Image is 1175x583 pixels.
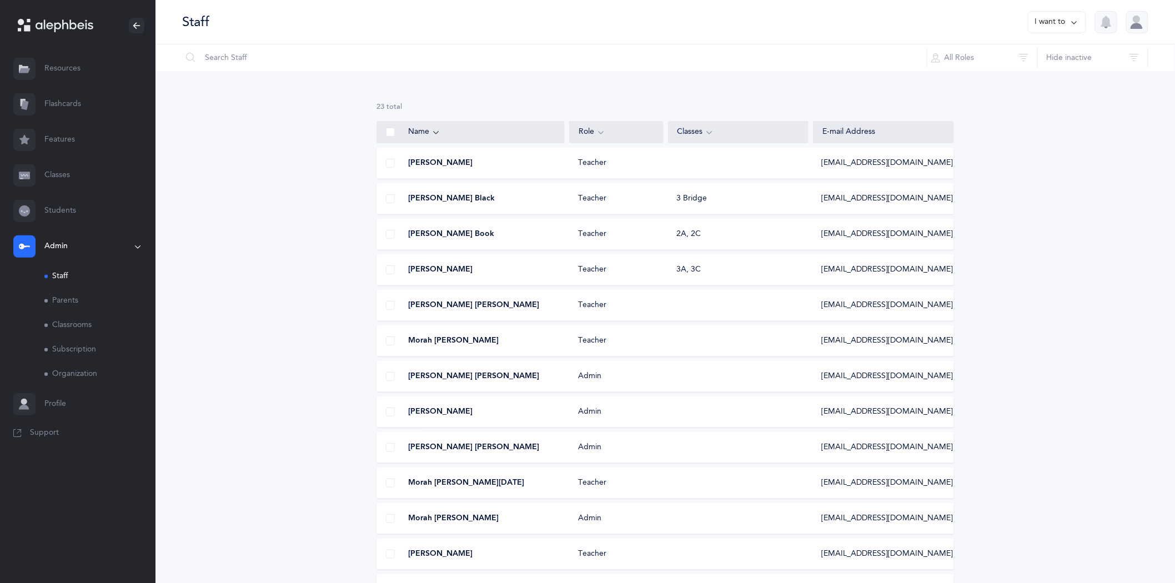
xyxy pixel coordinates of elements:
[408,442,539,453] span: [PERSON_NAME] [PERSON_NAME]
[569,193,663,204] div: Teacher
[579,126,654,138] div: Role
[386,103,402,110] span: total
[822,127,945,138] div: E-mail Address
[822,193,953,204] span: [EMAIL_ADDRESS][DOMAIN_NAME]
[677,264,701,275] div: 3A, 3C
[569,335,663,346] div: Teacher
[677,126,800,138] div: Classes
[408,158,473,169] span: [PERSON_NAME]
[822,300,953,311] span: [EMAIL_ADDRESS][DOMAIN_NAME]
[44,313,155,338] a: Classrooms
[822,335,953,346] span: [EMAIL_ADDRESS][DOMAIN_NAME]
[44,362,155,386] a: Organization
[30,428,59,439] span: Support
[569,371,663,382] div: Admin
[376,102,954,112] div: 23
[408,513,499,524] span: Morah [PERSON_NAME]
[408,406,473,418] span: [PERSON_NAME]
[408,229,494,240] span: [PERSON_NAME] Book
[569,442,663,453] div: Admin
[569,229,663,240] div: Teacher
[569,478,663,489] div: Teacher
[822,158,953,169] span: [EMAIL_ADDRESS][DOMAIN_NAME]
[927,44,1038,71] button: All Roles
[408,193,495,204] span: [PERSON_NAME] Black
[44,264,155,289] a: Staff
[569,549,663,560] div: Teacher
[408,478,524,489] span: Morah [PERSON_NAME][DATE]
[408,126,555,138] div: Name
[1028,11,1086,33] button: I want to
[44,338,155,362] a: Subscription
[569,264,663,275] div: Teacher
[822,442,953,453] span: [EMAIL_ADDRESS][DOMAIN_NAME]
[408,371,539,382] span: [PERSON_NAME] [PERSON_NAME]
[822,478,953,489] span: [EMAIL_ADDRESS][DOMAIN_NAME]
[569,300,663,311] div: Teacher
[822,229,953,240] span: [EMAIL_ADDRESS][DOMAIN_NAME]
[408,335,499,346] span: Morah [PERSON_NAME]
[182,44,927,71] input: Search Staff
[822,264,953,275] span: [EMAIL_ADDRESS][DOMAIN_NAME]
[822,549,953,560] span: [EMAIL_ADDRESS][DOMAIN_NAME]
[182,13,209,31] div: Staff
[677,229,701,240] div: 2A, 2C
[408,549,473,560] span: [PERSON_NAME]
[1037,44,1148,71] button: Hide inactive
[1119,527,1162,570] iframe: Drift Widget Chat Controller
[44,289,155,313] a: Parents
[569,513,663,524] div: Admin
[408,300,539,311] span: [PERSON_NAME] [PERSON_NAME]
[822,513,953,524] span: [EMAIL_ADDRESS][DOMAIN_NAME]
[677,193,707,204] div: 3 Bridge
[822,371,953,382] span: [EMAIL_ADDRESS][DOMAIN_NAME]
[569,406,663,418] div: Admin
[569,158,663,169] div: Teacher
[822,406,953,418] span: [EMAIL_ADDRESS][DOMAIN_NAME]
[408,264,473,275] span: [PERSON_NAME]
